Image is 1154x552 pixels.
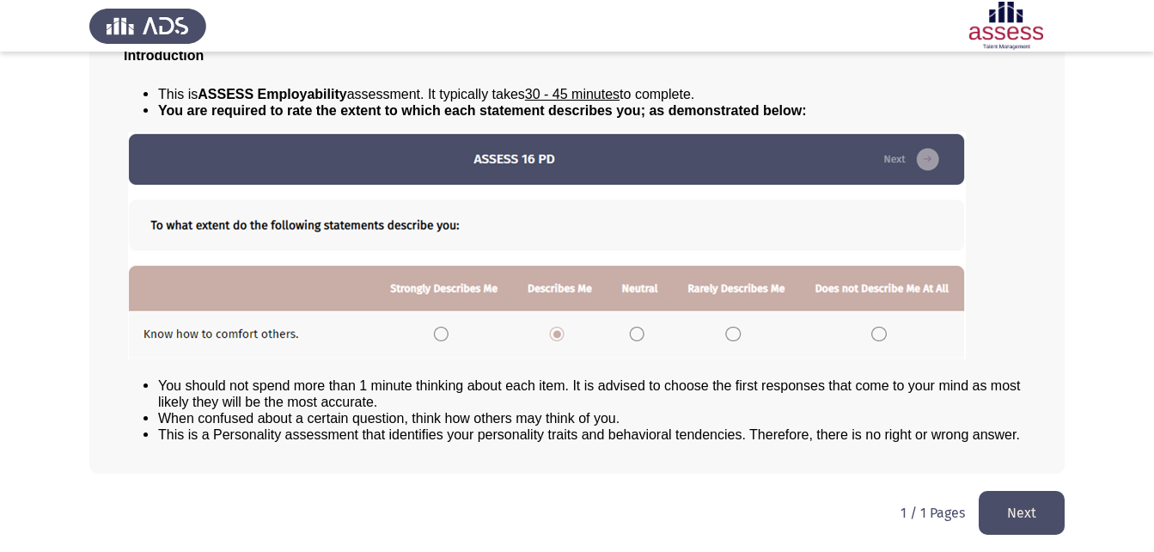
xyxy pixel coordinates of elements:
span: You should not spend more than 1 minute thinking about each item. It is advised to choose the fir... [158,378,1021,409]
button: load next page [979,491,1065,535]
span: You are required to rate the extent to which each statement describes you; as demonstrated below: [158,103,807,118]
img: Assess Talent Management logo [89,2,206,50]
span: This is a Personality assessment that identifies your personality traits and behavioral tendencie... [158,427,1020,442]
span: When confused about a certain question, think how others may think of you. [158,411,620,426]
span: Introduction [124,48,204,63]
p: 1 / 1 Pages [901,505,965,521]
img: Assessment logo of ASSESS Employability - EBI [948,2,1065,50]
u: 30 - 45 minutes [525,87,620,101]
span: This is assessment. It typically takes to complete. [158,87,694,101]
b: ASSESS Employability [198,87,346,101]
